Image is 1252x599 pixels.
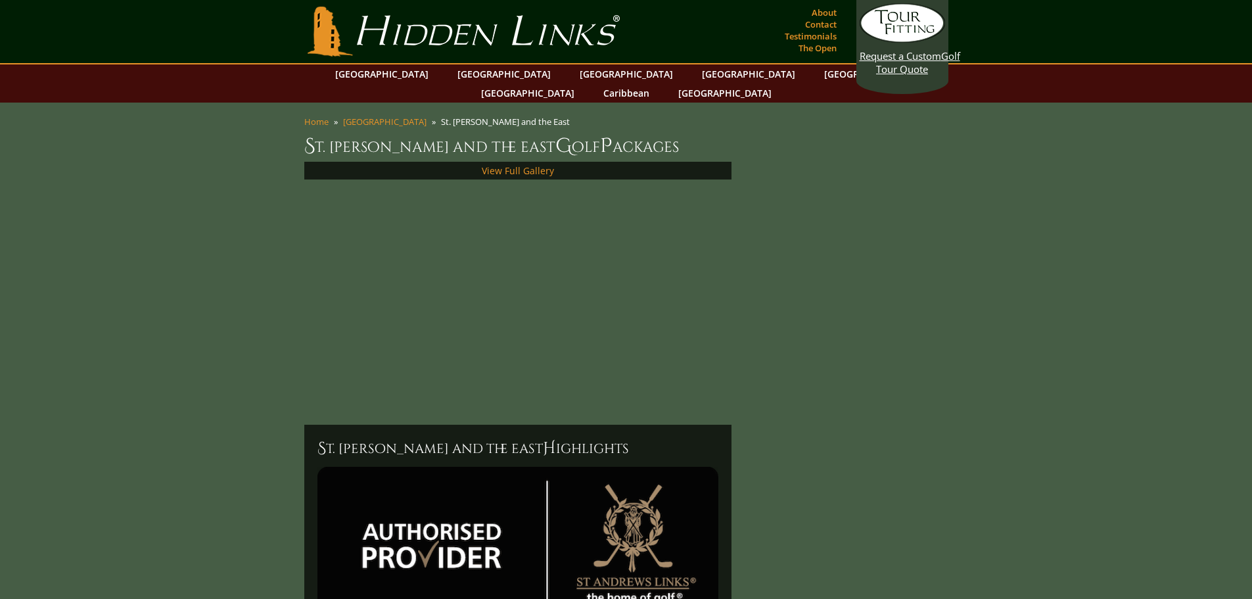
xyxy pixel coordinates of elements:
[304,133,948,159] h1: St. [PERSON_NAME] and the East olf ackages
[441,116,575,128] li: St. [PERSON_NAME] and the East
[672,84,778,103] a: [GEOGRAPHIC_DATA]
[482,164,554,177] a: View Full Gallery
[795,39,840,57] a: The Open
[475,84,581,103] a: [GEOGRAPHIC_DATA]
[543,438,556,459] span: H
[317,438,718,459] h2: St. [PERSON_NAME] and the East ighlights
[555,133,572,159] span: G
[451,64,557,84] a: [GEOGRAPHIC_DATA]
[802,15,840,34] a: Contact
[818,64,924,84] a: [GEOGRAPHIC_DATA]
[329,64,435,84] a: [GEOGRAPHIC_DATA]
[600,133,613,159] span: P
[597,84,656,103] a: Caribbean
[860,49,941,62] span: Request a Custom
[304,116,329,128] a: Home
[860,3,945,76] a: Request a CustomGolf Tour Quote
[808,3,840,22] a: About
[573,64,680,84] a: [GEOGRAPHIC_DATA]
[343,116,427,128] a: [GEOGRAPHIC_DATA]
[781,27,840,45] a: Testimonials
[695,64,802,84] a: [GEOGRAPHIC_DATA]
